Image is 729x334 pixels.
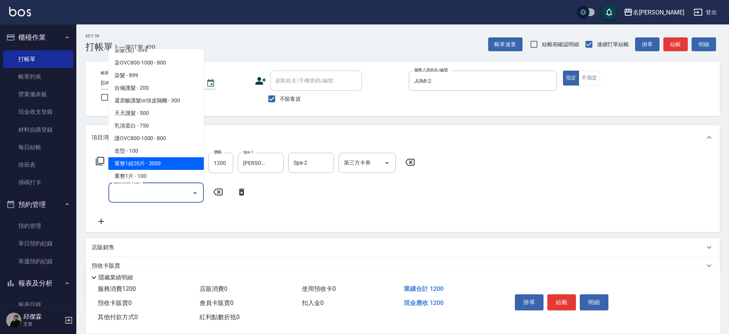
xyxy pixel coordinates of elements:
span: 店販消費 0 [200,285,227,292]
span: 業績合計 1200 [404,285,444,292]
span: 其他付款方式 0 [98,313,138,321]
span: 造型 - 100 [108,145,204,157]
button: 掛單 [635,37,660,52]
a: 營業儀表板 [3,86,73,103]
button: 名[PERSON_NAME] [621,5,687,20]
a: 帳單列表 [3,68,73,86]
span: 染OVC800-1000 - 800 [108,56,204,69]
span: 預收卡販賣 0 [98,299,132,307]
button: 報表及分析 [3,273,73,293]
button: 預約管理 [3,195,73,215]
a: 報表目錄 [3,296,73,313]
div: 預收卡販賣 [85,257,720,275]
button: save [602,5,617,20]
button: 帳單速查 [488,37,523,52]
span: 不留客資 [280,95,301,103]
label: 價格 [214,149,222,155]
h5: 邱傑霖 [23,313,62,321]
span: 染髮 - 899 [108,69,204,82]
button: 掛單 [515,294,544,310]
button: Choose date, selected date is 2025-09-05 [202,74,220,92]
span: 現金應收 1200 [404,299,444,307]
a: 材料自購登錄 [3,121,73,139]
span: 染髮(短) - 699 [108,44,204,56]
img: Logo [9,7,31,16]
input: YYYY/MM/DD hh:mm [101,77,198,89]
span: 結帳前確認明細 [542,40,579,48]
button: 不指定 [579,71,600,86]
span: 護OVC800-1000 - 800 [108,132,204,145]
h3: 打帳單 [85,42,113,52]
span: 連續打單結帳 [597,40,629,48]
p: 項目消費 [92,134,115,142]
a: 打帳單 [3,50,73,68]
div: 店販銷售 [85,238,720,257]
button: 指定 [563,71,579,86]
div: 項目消費 [85,125,720,150]
p: 隱藏業績明細 [98,274,133,282]
a: 掃碼打卡 [3,174,73,191]
button: Close [189,187,201,199]
span: 紅利點數折抵 0 [200,313,240,321]
a: 每日結帳 [3,139,73,156]
button: 明細 [580,294,608,310]
p: 預收卡販賣 [92,262,120,270]
span: 重整1片 - 100 [108,170,204,182]
button: 明細 [692,37,716,52]
span: 服務消費 1200 [98,285,136,292]
a: 單日預約紀錄 [3,235,73,252]
button: 結帳 [663,37,688,52]
span: 會員卡販賣 0 [200,299,234,307]
a: 現金收支登錄 [3,103,73,121]
span: 扣入金 0 [302,299,324,307]
button: 登出 [690,5,720,19]
span: 使用預收卡 0 [302,285,336,292]
span: 天天護髮 - 500 [108,107,204,119]
label: 服務人員姓名/編號 [414,67,448,73]
img: Person [6,313,21,328]
h2: Key In [85,34,113,39]
button: Open [381,157,393,169]
div: 名[PERSON_NAME] [633,8,684,17]
button: 結帳 [547,294,576,310]
a: 預約管理 [3,217,73,235]
a: 單週預約紀錄 [3,253,73,270]
span: 自備護髮 - 200 [108,82,204,94]
span: 上一筆訂單:#20 [113,43,156,52]
button: 櫃檯作業 [3,27,73,47]
label: Spa-1 [243,149,253,155]
span: 乳清蛋白 - 750 [108,119,204,132]
label: 帳單日期 [101,70,117,76]
span: 重整1組20片 - 2000 [108,157,204,170]
p: 店販銷售 [92,244,115,252]
p: 主管 [23,321,62,328]
span: 還原酸護髮or頭皮隔離 - 300 [108,94,204,107]
a: 排班表 [3,156,73,174]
